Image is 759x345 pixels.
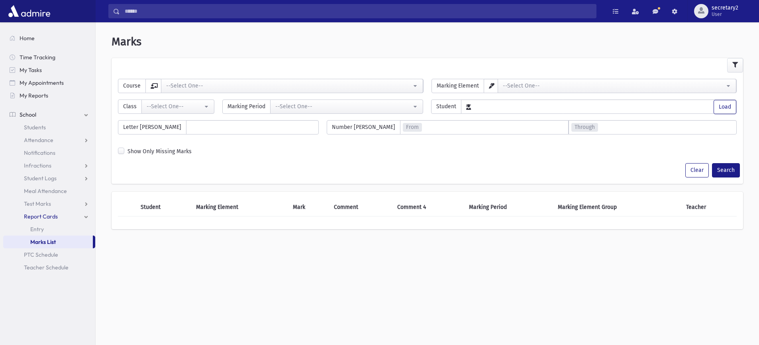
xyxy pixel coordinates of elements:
[553,198,681,216] th: Marking Element Group
[127,147,192,156] label: Show Only Missing Marks
[3,108,95,121] a: School
[3,185,95,197] a: Meal Attendance
[712,163,740,177] button: Search
[112,35,141,48] span: Marks
[712,11,738,18] span: User
[3,121,95,134] a: Students
[24,200,51,207] span: Test Marks
[20,66,42,74] span: My Tasks
[3,32,95,45] a: Home
[24,187,67,195] span: Meal Attendance
[136,198,191,216] th: Student
[24,162,51,169] span: Infractions
[118,120,186,134] span: Letter [PERSON_NAME]
[6,3,52,19] img: AdmirePro
[3,248,95,261] a: PTC Schedule
[571,123,598,132] span: Through
[24,149,55,156] span: Notifications
[191,198,288,216] th: Marking Element
[3,64,95,76] a: My Tasks
[3,172,95,185] a: Student Logs
[24,251,58,258] span: PTC Schedule
[30,238,56,246] span: Marks List
[24,175,57,182] span: Student Logs
[141,99,214,114] button: --Select One--
[3,261,95,274] a: Teacher Schedule
[24,124,46,131] span: Students
[3,159,95,172] a: Infractions
[3,223,95,236] a: Entry
[30,226,44,233] span: Entry
[118,99,142,114] span: Class
[222,99,271,114] span: Marking Period
[24,213,58,220] span: Report Cards
[327,120,400,134] span: Number [PERSON_NAME]
[288,198,329,216] th: Mark
[275,102,412,111] div: --Select One--
[431,79,484,93] span: Marking Element
[3,76,95,89] a: My Appointments
[464,198,553,216] th: Marking Period
[681,198,737,216] th: Teacher
[20,35,35,42] span: Home
[712,5,738,11] span: secretary2
[392,198,464,216] th: Comment 4
[161,79,423,93] button: --Select One--
[3,197,95,210] a: Test Marks
[118,79,146,93] span: Course
[403,123,422,132] span: From
[498,79,737,93] button: --Select One--
[3,210,95,223] a: Report Cards
[24,264,69,271] span: Teacher Schedule
[120,4,596,18] input: Search
[685,163,709,177] button: Clear
[20,92,48,99] span: My Reports
[3,51,95,64] a: Time Tracking
[3,134,95,146] a: Attendance
[20,111,36,118] span: School
[24,136,53,144] span: Attendance
[147,102,203,111] div: --Select One--
[3,89,95,102] a: My Reports
[166,82,412,90] div: --Select One--
[270,99,423,114] button: --Select One--
[20,79,64,86] span: My Appointments
[503,82,725,90] div: --Select One--
[329,198,392,216] th: Comment
[3,146,95,159] a: Notifications
[20,54,55,61] span: Time Tracking
[3,236,93,248] a: Marks List
[431,99,461,114] span: Student
[714,100,736,114] button: Load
